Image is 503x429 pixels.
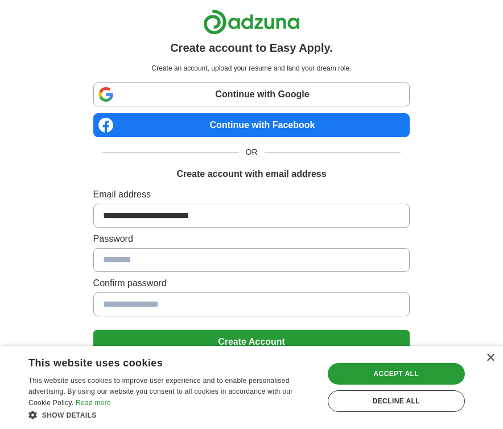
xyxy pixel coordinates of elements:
[93,277,410,290] label: Confirm password
[93,113,410,137] a: Continue with Facebook
[176,167,326,181] h1: Create account with email address
[93,188,410,201] label: Email address
[76,399,111,407] a: Read more, opens a new window
[28,353,286,370] div: This website uses cookies
[328,363,465,385] div: Accept all
[93,82,410,106] a: Continue with Google
[93,330,410,354] button: Create Account
[486,354,494,362] div: Close
[170,39,333,56] h1: Create account to Easy Apply.
[203,9,300,35] img: Adzuna logo
[96,63,408,73] p: Create an account, upload your resume and land your dream role.
[28,409,315,420] div: Show details
[93,232,410,246] label: Password
[28,377,292,407] span: This website uses cookies to improve user experience and to enable personalised advertising. By u...
[42,411,97,419] span: Show details
[328,390,465,412] div: Decline all
[239,146,265,158] span: OR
